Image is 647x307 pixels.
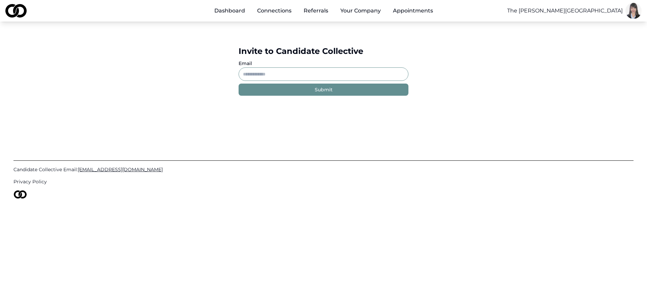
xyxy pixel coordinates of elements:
a: Referrals [298,4,334,18]
img: 51457996-7adf-4995-be40-a9f8ac946256-Picture1-profile_picture.jpg [625,3,642,19]
div: Submit [315,86,333,93]
a: Dashboard [209,4,250,18]
button: Submit [239,84,408,96]
a: Candidate Collective Email:[EMAIL_ADDRESS][DOMAIN_NAME] [13,166,634,173]
button: Your Company [335,4,386,18]
a: Privacy Policy [13,178,634,185]
a: Appointments [388,4,438,18]
img: logo [5,4,27,18]
span: [EMAIL_ADDRESS][DOMAIN_NAME] [78,166,163,173]
div: Invite to Candidate Collective [239,46,408,57]
button: The [PERSON_NAME][GEOGRAPHIC_DATA] [507,7,623,15]
a: Connections [252,4,297,18]
label: Email [239,60,252,66]
nav: Main [209,4,438,18]
img: logo [13,190,27,198]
